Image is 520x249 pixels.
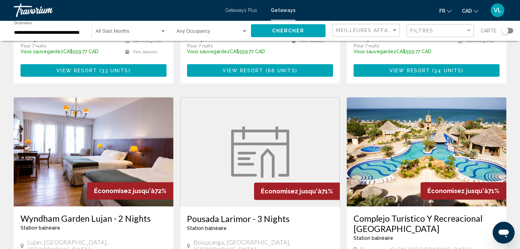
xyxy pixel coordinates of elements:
[187,49,230,54] span: Vous sauvegardez
[87,182,173,200] div: 72%
[231,127,289,178] img: week.svg
[299,39,324,43] span: Pets Allowed
[354,213,499,234] a: Complejo Turístico Y Recreacional [GEOGRAPHIC_DATA]
[336,28,398,33] mat-select: Sort by
[410,28,434,33] span: Filtres
[406,24,474,38] button: Filter
[223,68,263,73] span: View Resort
[430,68,464,73] span: ( )
[14,97,173,206] img: DX23I01X.jpg
[254,182,340,200] div: 71%
[21,49,63,54] span: Vous sauvegardez
[21,225,60,231] span: Station balnéaire
[251,24,325,37] button: Chercher
[187,49,284,54] p: CA$559.77 CAD
[268,68,295,73] span: 66 units
[489,3,506,17] button: User Menu
[14,3,218,17] a: Travorium
[187,225,227,231] span: Station balnéaire
[271,8,295,13] a: Getaways
[389,68,430,73] span: View Resort
[272,28,305,34] span: Chercher
[354,43,451,49] p: Pour 7 nuits
[354,49,451,54] p: CA$559.77 CAD
[21,49,118,54] p: CA$559.77 CAD
[56,68,97,73] span: View Resort
[97,68,130,73] span: ( )
[347,97,506,206] img: 7507O01X.jpg
[494,7,502,14] span: VL
[187,64,333,77] button: View Resort(66 units)
[133,50,157,54] span: Pets Allowed
[21,43,118,49] p: Pour 7 nuits
[225,8,257,13] a: Getaways Plus
[421,182,506,200] div: 71%
[336,28,401,33] span: Meilleures affaires
[263,68,297,73] span: ( )
[187,214,333,224] a: Pousada Larimor - 3 Nights
[481,26,496,35] span: Carte
[466,39,494,43] span: Swimming Pool
[427,187,488,194] span: Économisez jusqu'à
[493,222,515,244] iframe: Bouton de lancement de la fenêtre de messagerie
[439,6,452,16] button: Change language
[21,64,166,77] button: View Resort(33 units)
[354,64,499,77] button: View Resort(34 units)
[462,6,478,16] button: Change currency
[434,68,462,73] span: 34 units
[439,8,445,14] span: fr
[21,213,166,223] a: Wyndham Garden Lujan - 2 Nights
[354,235,393,241] span: Station balnéaire
[261,188,321,195] span: Économisez jusqu'à
[354,49,396,54] span: Vous sauvegardez
[94,187,155,194] span: Économisez jusqu'à
[462,8,472,14] span: CAD
[102,68,129,73] span: 33 units
[187,43,284,49] p: Pour 7 nuits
